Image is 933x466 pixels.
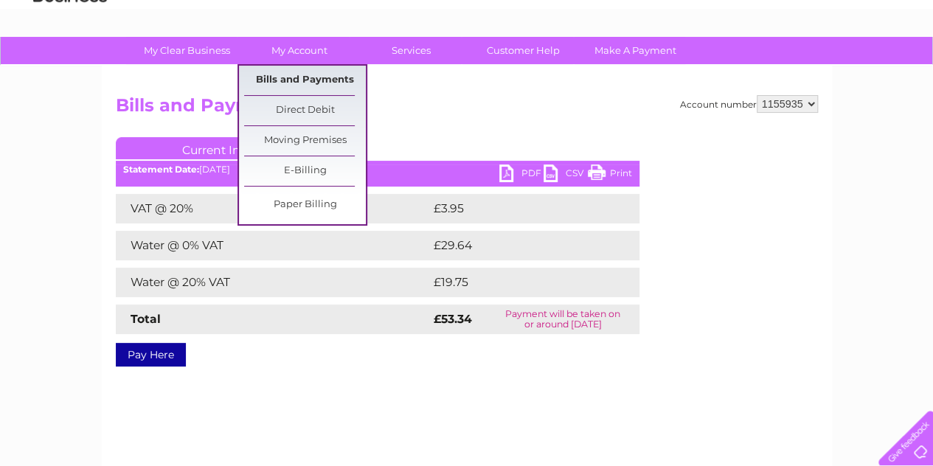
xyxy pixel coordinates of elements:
a: 0333 014 3131 [655,7,757,26]
div: Clear Business is a trading name of Verastar Limited (registered in [GEOGRAPHIC_DATA] No. 3667643... [119,8,816,72]
a: Contact [835,63,871,74]
a: Make A Payment [575,37,696,64]
a: Pay Here [116,343,186,366]
a: E-Billing [244,156,366,186]
div: [DATE] [116,164,639,175]
a: Water [673,63,701,74]
a: PDF [499,164,544,186]
h2: Bills and Payments [116,95,818,123]
a: Telecoms [752,63,796,74]
td: Water @ 0% VAT [116,231,430,260]
div: Account number [680,95,818,113]
td: Payment will be taken on or around [DATE] [487,305,639,334]
a: CSV [544,164,588,186]
a: Paper Billing [244,190,366,220]
a: My Clear Business [126,37,248,64]
a: Blog [805,63,826,74]
strong: Total [131,312,161,326]
img: logo.png [32,38,108,83]
a: Bills and Payments [244,66,366,95]
a: Print [588,164,632,186]
td: VAT @ 20% [116,194,430,223]
td: £19.75 [430,268,608,297]
a: Customer Help [462,37,584,64]
a: Log out [884,63,919,74]
a: Services [350,37,472,64]
a: Current Invoice [116,137,337,159]
a: Energy [710,63,743,74]
strong: £53.34 [434,312,472,326]
a: Direct Debit [244,96,366,125]
a: Moving Premises [244,126,366,156]
a: My Account [238,37,360,64]
td: Water @ 20% VAT [116,268,430,297]
b: Statement Date: [123,164,199,175]
td: £29.64 [430,231,611,260]
td: £3.95 [430,194,605,223]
